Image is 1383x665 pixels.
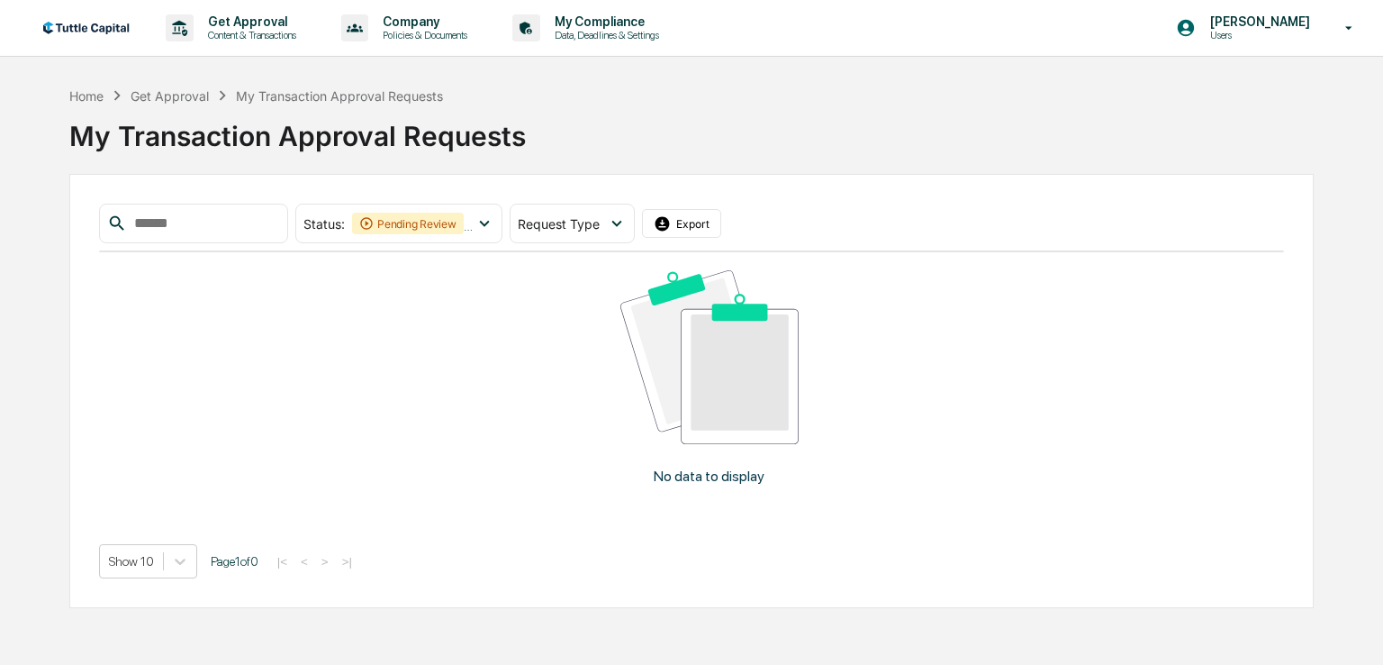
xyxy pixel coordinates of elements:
button: Export [642,209,721,238]
div: My Transaction Approval Requests [236,88,443,104]
img: logo [43,22,130,34]
iframe: Open customer support [1325,606,1374,654]
p: [PERSON_NAME] [1196,14,1319,29]
img: No data [620,270,798,444]
p: Users [1196,29,1319,41]
p: Data, Deadlines & Settings [540,29,668,41]
p: Policies & Documents [368,29,476,41]
p: My Compliance [540,14,668,29]
div: Home [69,88,104,104]
p: Get Approval [194,14,305,29]
button: < [295,554,313,569]
span: Page 1 of 0 [211,554,258,569]
p: Company [368,14,476,29]
span: Status : [303,216,345,232]
button: > [316,554,334,569]
button: |< [272,554,293,569]
div: Get Approval [131,88,209,104]
div: Pending Review [352,213,464,234]
span: Request Type [518,216,600,232]
button: >| [337,554,357,569]
p: Content & Transactions [194,29,305,41]
p: No data to display [654,468,764,485]
div: My Transaction Approval Requests [69,105,1314,152]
